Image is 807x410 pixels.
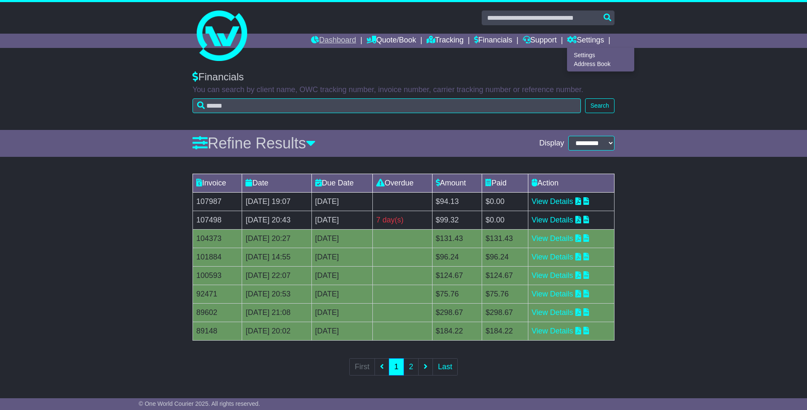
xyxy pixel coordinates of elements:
[311,248,372,266] td: [DATE]
[482,248,528,266] td: $96.24
[193,248,242,266] td: 101884
[311,285,372,303] td: [DATE]
[242,174,311,192] td: Date
[432,211,482,229] td: $99.32
[193,71,614,83] div: Financials
[389,358,404,376] a: 1
[242,266,311,285] td: [DATE] 22:07
[474,34,512,48] a: Financials
[482,211,528,229] td: $0.00
[432,322,482,340] td: $184.22
[193,135,316,152] a: Refine Results
[532,271,573,280] a: View Details
[311,229,372,248] td: [DATE]
[523,34,557,48] a: Support
[567,60,634,69] a: Address Book
[532,216,573,224] a: View Details
[432,303,482,322] td: $298.67
[376,214,428,226] div: 7 day(s)
[193,174,242,192] td: Invoice
[193,285,242,303] td: 92471
[567,34,604,48] a: Settings
[532,253,573,261] a: View Details
[432,192,482,211] td: $94.13
[193,303,242,322] td: 89602
[367,34,416,48] a: Quote/Book
[193,229,242,248] td: 104373
[432,285,482,303] td: $75.76
[427,34,464,48] a: Tracking
[528,174,614,192] td: Action
[482,174,528,192] td: Paid
[139,400,260,407] span: © One World Courier 2025. All rights reserved.
[539,139,564,148] span: Display
[193,85,614,95] p: You can search by client name, OWC tracking number, invoice number, carrier tracking number or re...
[482,303,528,322] td: $298.67
[311,211,372,229] td: [DATE]
[482,285,528,303] td: $75.76
[532,308,573,317] a: View Details
[482,322,528,340] td: $184.22
[482,229,528,248] td: $131.43
[242,229,311,248] td: [DATE] 20:27
[242,285,311,303] td: [DATE] 20:53
[311,192,372,211] td: [DATE]
[242,211,311,229] td: [DATE] 20:43
[532,290,573,298] a: View Details
[242,248,311,266] td: [DATE] 14:55
[482,192,528,211] td: $0.00
[433,358,458,376] a: Last
[567,50,634,60] a: Settings
[532,234,573,243] a: View Details
[193,211,242,229] td: 107498
[242,303,311,322] td: [DATE] 21:08
[567,48,634,71] div: Quote/Book
[242,192,311,211] td: [DATE] 19:07
[432,174,482,192] td: Amount
[242,322,311,340] td: [DATE] 20:02
[532,327,573,335] a: View Details
[532,197,573,206] a: View Details
[311,322,372,340] td: [DATE]
[432,266,482,285] td: $124.67
[311,174,372,192] td: Due Date
[311,303,372,322] td: [DATE]
[432,229,482,248] td: $131.43
[193,192,242,211] td: 107987
[193,322,242,340] td: 89148
[432,248,482,266] td: $96.24
[193,266,242,285] td: 100593
[373,174,432,192] td: Overdue
[403,358,419,376] a: 2
[311,34,356,48] a: Dashboard
[482,266,528,285] td: $124.67
[585,98,614,113] button: Search
[311,266,372,285] td: [DATE]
